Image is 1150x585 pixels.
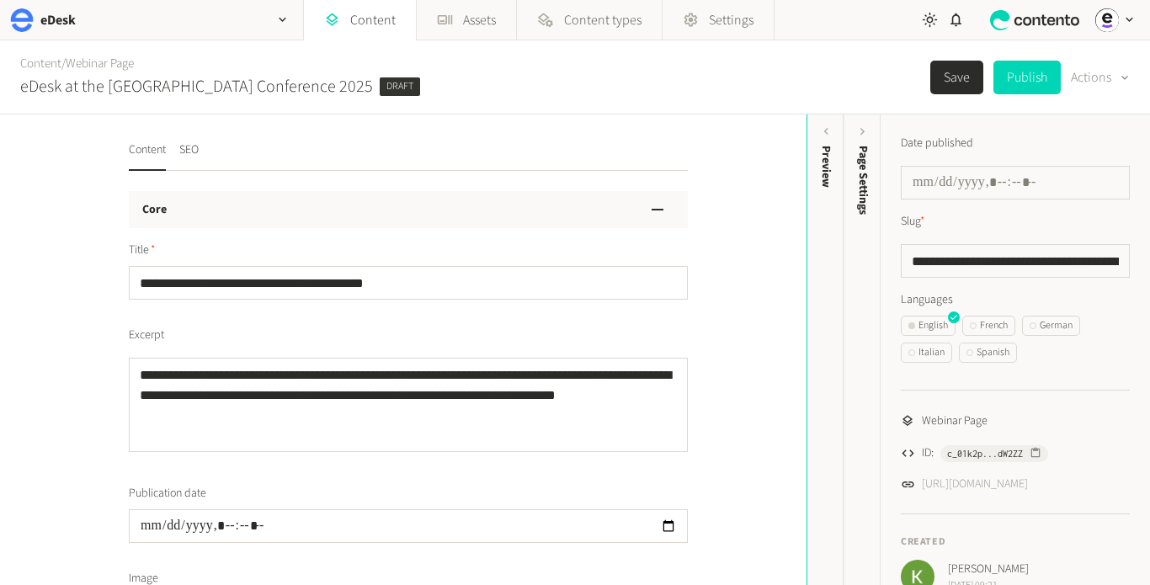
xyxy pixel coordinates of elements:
[922,476,1028,493] a: [URL][DOMAIN_NAME]
[129,485,206,503] span: Publication date
[40,10,76,30] h2: eDesk
[1071,61,1130,94] button: Actions
[962,316,1015,336] button: French
[922,412,988,430] span: Webinar Page
[901,316,956,336] button: English
[970,318,1008,333] div: French
[901,135,973,152] label: Date published
[901,534,1130,550] h4: Created
[1095,8,1119,32] img: Unni Nambiar
[940,445,1048,462] button: c_01k2p...dW2ZZ
[20,74,373,99] h2: eDesk at the [GEOGRAPHIC_DATA] Conference 2025
[129,141,166,171] button: Content
[901,343,952,363] button: Italian
[908,345,945,360] div: Italian
[380,77,420,96] span: Draft
[61,55,66,72] span: /
[709,10,753,30] span: Settings
[947,446,1023,461] span: c_01k2p...dW2ZZ
[66,55,134,72] a: Webinar Page
[1030,318,1073,333] div: German
[142,201,167,219] h3: Core
[901,291,1130,309] label: Languages
[908,318,948,333] div: English
[922,444,934,462] span: ID:
[966,345,1009,360] div: Spanish
[855,146,872,215] span: Page Settings
[129,242,156,259] span: Title
[993,61,1061,94] button: Publish
[1022,316,1080,336] button: German
[930,61,983,94] button: Save
[817,146,835,188] div: Preview
[564,10,642,30] span: Content types
[901,213,925,231] label: Slug
[20,55,61,72] a: Content
[948,561,1029,578] span: [PERSON_NAME]
[959,343,1017,363] button: Spanish
[129,327,164,344] span: Excerpt
[10,8,34,32] img: eDesk
[179,141,199,171] button: SEO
